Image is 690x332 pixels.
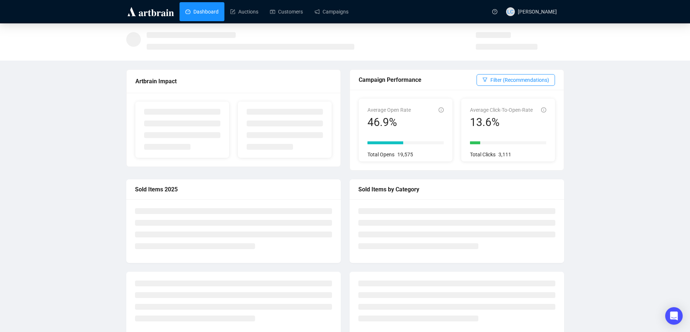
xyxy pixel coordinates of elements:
span: info-circle [541,107,546,112]
span: [PERSON_NAME] [518,9,557,15]
div: Sold Items 2025 [135,185,332,194]
div: Open Intercom Messenger [665,307,683,325]
span: 19,575 [397,152,413,157]
button: Filter (Recommendations) [477,74,555,86]
a: Dashboard [185,2,219,21]
span: Total Opens [367,152,394,157]
div: Artbrain Impact [135,77,332,86]
span: Average Open Rate [367,107,411,113]
div: Campaign Performance [359,75,477,84]
span: Filter (Recommendations) [490,76,549,84]
div: 13.6% [470,115,533,129]
span: 3,111 [498,152,511,157]
span: LC [507,8,513,16]
a: Customers [270,2,303,21]
span: Total Clicks [470,152,496,157]
span: filter [482,77,487,82]
a: Auctions [230,2,258,21]
span: Average Click-To-Open-Rate [470,107,533,113]
img: logo [126,6,175,18]
span: question-circle [492,9,497,14]
a: Campaigns [315,2,348,21]
div: Sold Items by Category [358,185,555,194]
span: info-circle [439,107,444,112]
div: 46.9% [367,115,411,129]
